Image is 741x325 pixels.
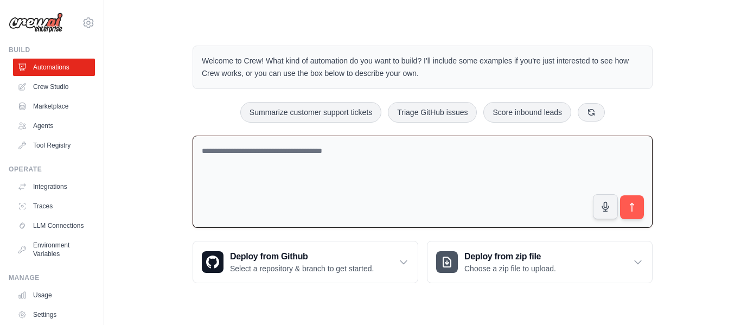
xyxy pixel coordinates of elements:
button: Score inbound leads [483,102,571,123]
div: Widget de chat [687,273,741,325]
p: Choose a zip file to upload. [464,263,556,274]
p: Welcome to Crew! What kind of automation do you want to build? I'll include some examples if you'... [202,55,643,80]
a: Integrations [13,178,95,195]
h3: Deploy from zip file [464,250,556,263]
img: Logo [9,12,63,33]
a: Settings [13,306,95,323]
a: Marketplace [13,98,95,115]
a: Tool Registry [13,137,95,154]
a: Environment Variables [13,237,95,263]
h3: Deploy from Github [230,250,374,263]
a: Agents [13,117,95,135]
p: Select a repository & branch to get started. [230,263,374,274]
a: Usage [13,286,95,304]
a: Traces [13,197,95,215]
div: Manage [9,273,95,282]
button: Summarize customer support tickets [240,102,381,123]
a: Crew Studio [13,78,95,95]
button: Triage GitHub issues [388,102,477,123]
div: Build [9,46,95,54]
a: Automations [13,59,95,76]
div: Operate [9,165,95,174]
a: LLM Connections [13,217,95,234]
iframe: Chat Widget [687,273,741,325]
